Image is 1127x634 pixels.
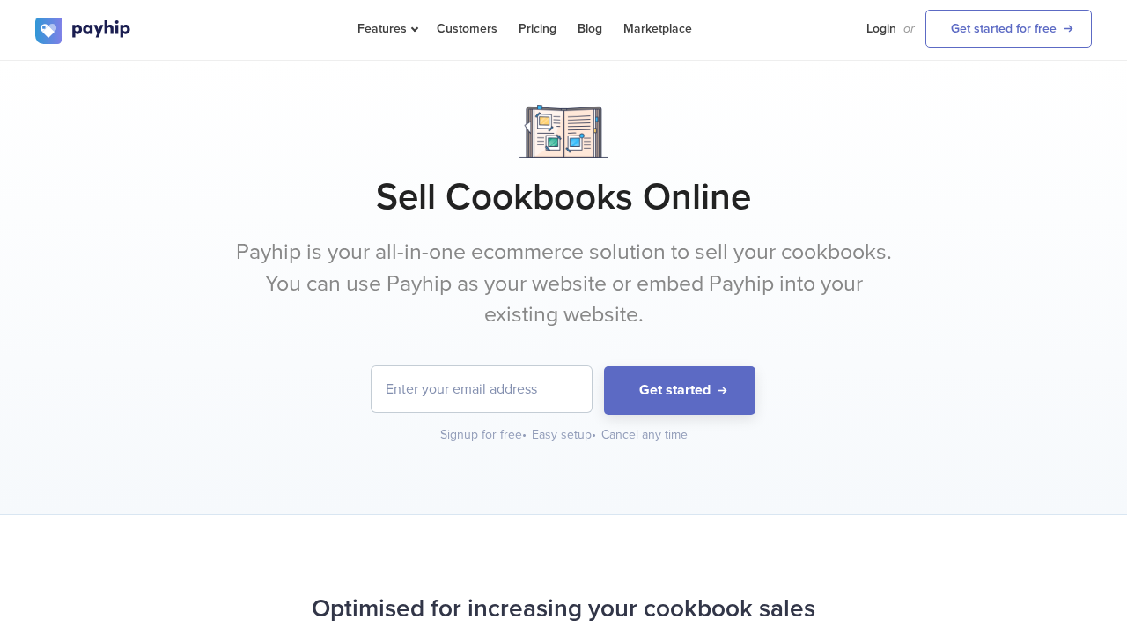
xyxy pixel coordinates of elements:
[233,237,894,331] p: Payhip is your all-in-one ecommerce solution to sell your cookbooks. You can use Payhip as your w...
[604,366,755,415] button: Get started
[519,105,608,158] img: Notebook.png
[601,426,688,444] div: Cancel any time
[532,426,598,444] div: Easy setup
[372,366,592,412] input: Enter your email address
[522,427,527,442] span: •
[35,586,1092,632] h2: Optimised for increasing your cookbook sales
[925,10,1092,48] a: Get started for free
[35,18,132,44] img: logo.svg
[35,175,1092,219] h1: Sell Cookbooks Online
[357,21,416,36] span: Features
[592,427,596,442] span: •
[440,426,528,444] div: Signup for free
